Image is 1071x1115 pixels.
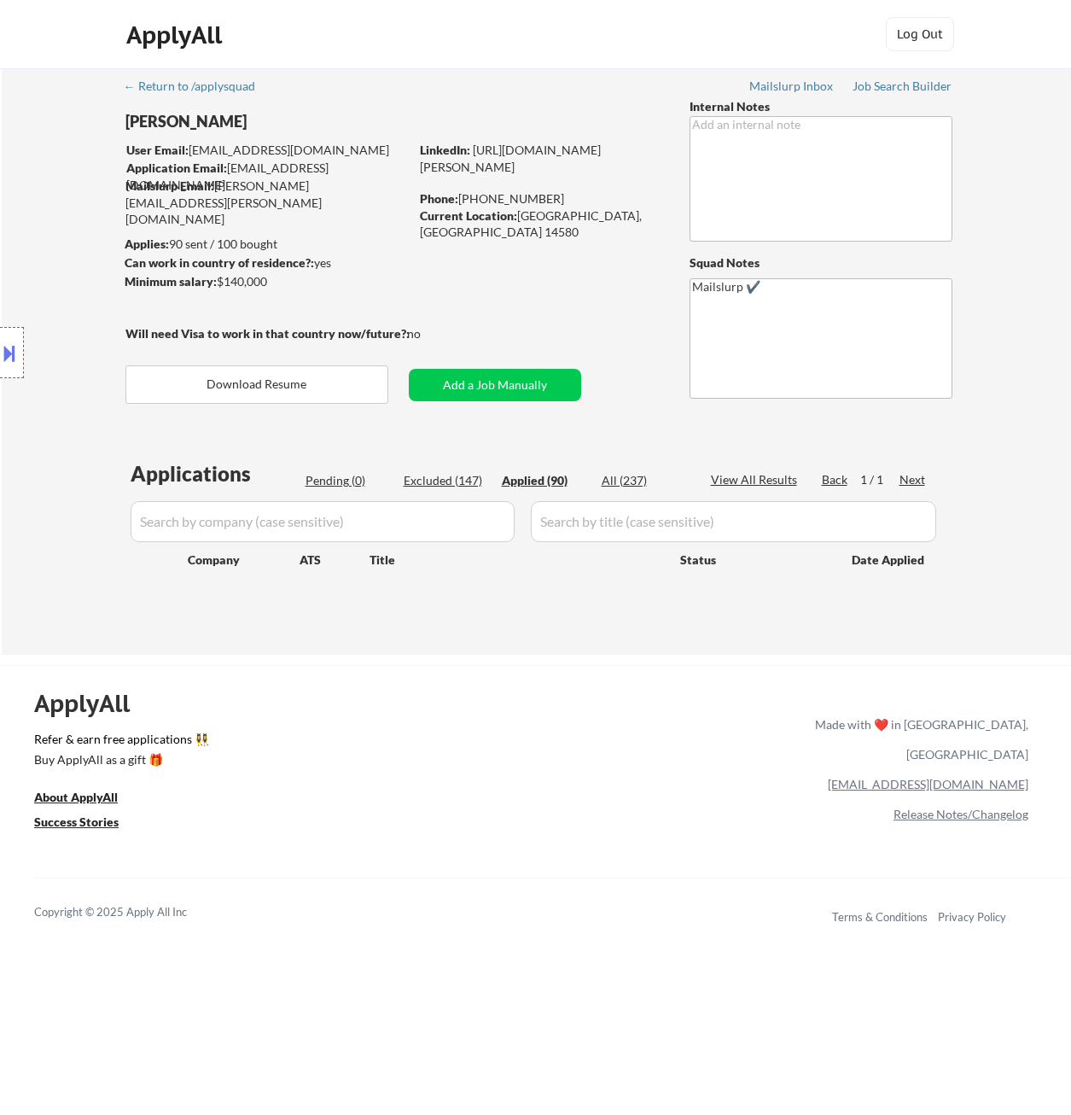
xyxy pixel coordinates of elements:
div: [PHONE_NUMBER] [420,190,661,207]
div: Status [680,544,827,575]
div: Mailslurp Inbox [749,80,835,92]
a: Refer & earn free applications 👯‍♀️ [34,733,458,751]
input: Search by company (case sensitive) [131,501,515,542]
div: Date Applied [852,552,927,569]
div: Squad Notes [690,254,952,271]
div: ApplyAll [34,689,149,718]
a: [EMAIL_ADDRESS][DOMAIN_NAME] [828,777,1028,791]
button: Log Out [886,17,954,51]
div: View All Results [711,471,802,488]
div: Made with ❤️ in [GEOGRAPHIC_DATA], [GEOGRAPHIC_DATA] [808,709,1028,769]
div: Applied (90) [502,472,587,489]
div: no [407,325,456,342]
div: [GEOGRAPHIC_DATA], [GEOGRAPHIC_DATA] 14580 [420,207,661,241]
div: Buy ApplyAll as a gift 🎁 [34,754,205,766]
strong: Phone: [420,191,458,206]
div: 1 / 1 [860,471,899,488]
div: ApplyAll [126,20,227,50]
div: Excluded (147) [404,472,489,489]
strong: Current Location: [420,208,517,223]
div: Job Search Builder [853,80,952,92]
div: Copyright © 2025 Apply All Inc [34,904,230,921]
a: [URL][DOMAIN_NAME][PERSON_NAME] [420,143,601,174]
a: Buy ApplyAll as a gift 🎁 [34,751,205,773]
a: Terms & Conditions [832,910,928,924]
div: All (237) [602,472,687,489]
a: Job Search Builder [853,79,952,96]
strong: LinkedIn: [420,143,470,157]
button: Add a Job Manually [409,369,581,401]
u: About ApplyAll [34,790,118,804]
a: ← Return to /applysquad [124,79,271,96]
a: Privacy Policy [938,910,1006,924]
input: Search by title (case sensitive) [531,501,936,542]
div: Back [822,471,849,488]
a: Success Stories [34,814,142,835]
div: Internal Notes [690,98,952,115]
u: Success Stories [34,814,119,829]
div: ← Return to /applysquad [124,80,271,92]
a: Release Notes/Changelog [893,807,1028,821]
div: Pending (0) [306,472,391,489]
div: ATS [300,552,370,569]
div: Title [370,552,664,569]
a: About ApplyAll [34,789,142,810]
a: Mailslurp Inbox [749,79,835,96]
div: Next [899,471,927,488]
